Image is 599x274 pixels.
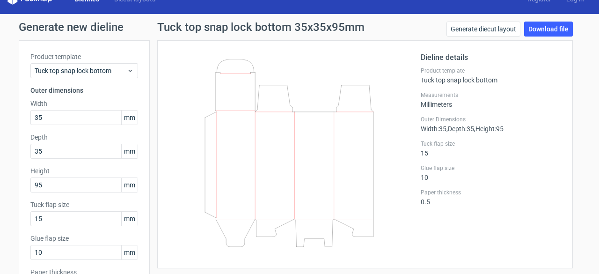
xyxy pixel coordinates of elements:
label: Height [30,166,138,176]
span: Width : 35 [421,125,446,133]
label: Tuck flap size [421,140,561,148]
label: Paper thickness [421,189,561,196]
label: Outer Dimensions [421,116,561,123]
span: mm [121,178,138,192]
a: Generate diecut layout [446,22,520,37]
label: Width [30,99,138,108]
h1: Tuck top snap lock bottom 35x35x95mm [157,22,365,33]
span: mm [121,144,138,158]
div: Tuck top snap lock bottom [421,67,561,84]
div: 0.5 [421,189,561,206]
span: mm [121,212,138,226]
div: 15 [421,140,561,157]
a: Download file [524,22,573,37]
div: 10 [421,164,561,181]
label: Glue flap size [421,164,561,172]
h3: Outer dimensions [30,86,138,95]
h2: Dieline details [421,52,561,63]
label: Depth [30,133,138,142]
span: mm [121,245,138,259]
label: Product template [421,67,561,74]
label: Measurements [421,91,561,99]
span: , Depth : 35 [446,125,474,133]
label: Tuck flap size [30,200,138,209]
div: Millimeters [421,91,561,108]
label: Product template [30,52,138,61]
span: , Height : 95 [474,125,504,133]
label: Glue flap size [30,234,138,243]
span: Tuck top snap lock bottom [35,66,127,75]
h1: Generate new dieline [19,22,580,33]
span: mm [121,111,138,125]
